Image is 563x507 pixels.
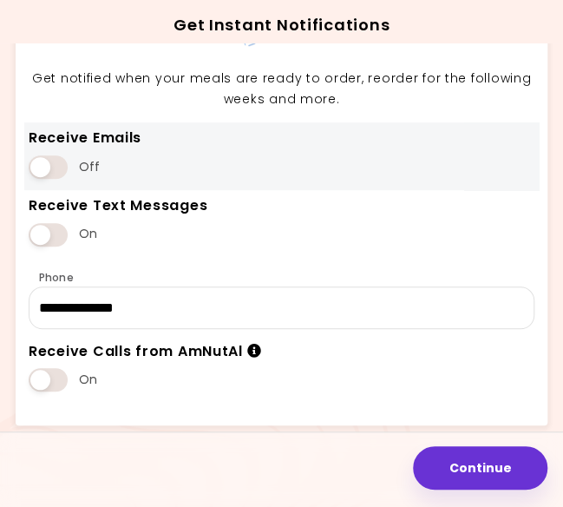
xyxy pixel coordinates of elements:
[413,446,547,490] button: Continue
[79,372,97,388] span: On
[17,11,546,39] h2: Get Instant Notifications
[29,129,141,148] div: Receive Emails
[29,343,261,361] div: Receive Calls from AmNutAl
[79,227,97,242] span: On
[29,270,74,285] label: Phone
[29,197,207,215] div: Receive Text Messages
[79,160,100,175] span: Off
[246,344,261,358] i: Info
[24,69,539,110] p: Get notified when your meals are ready to order, reorder for the following weeks and more.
